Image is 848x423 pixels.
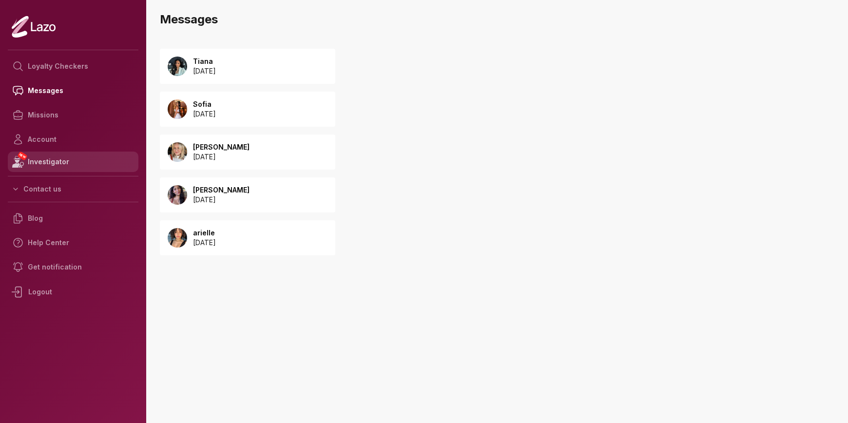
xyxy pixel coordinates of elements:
[168,185,187,205] img: f8404ef7-1f60-4a6e-a346-f03d880f0be8
[193,228,216,238] p: arielle
[193,109,216,119] p: [DATE]
[193,66,216,76] p: [DATE]
[8,127,138,152] a: Account
[168,57,187,76] img: 965c8d02-bbfb-4138-aebc-492468125be5
[8,180,138,198] button: Contact us
[8,103,138,127] a: Missions
[193,195,250,205] p: [DATE]
[193,142,250,152] p: [PERSON_NAME]
[168,228,187,248] img: 0d1c037e-ab28-4221-92ff-32e954e10f91
[193,238,216,248] p: [DATE]
[8,206,138,231] a: Blog
[193,99,216,109] p: Sofia
[168,142,187,162] img: 099c3dea-a150-4d5a-b3d5-d21109a1d180
[8,152,138,172] a: NEWInvestigator
[17,151,28,161] span: NEW
[193,57,216,66] p: Tiana
[193,185,250,195] p: [PERSON_NAME]
[8,78,138,103] a: Messages
[8,255,138,279] a: Get notification
[8,54,138,78] a: Loyalty Checkers
[160,12,840,27] h3: Messages
[193,152,250,162] p: [DATE]
[8,231,138,255] a: Help Center
[8,279,138,305] div: Logout
[168,99,187,119] img: 8c059ccb-3980-466c-b5a5-e16524479305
